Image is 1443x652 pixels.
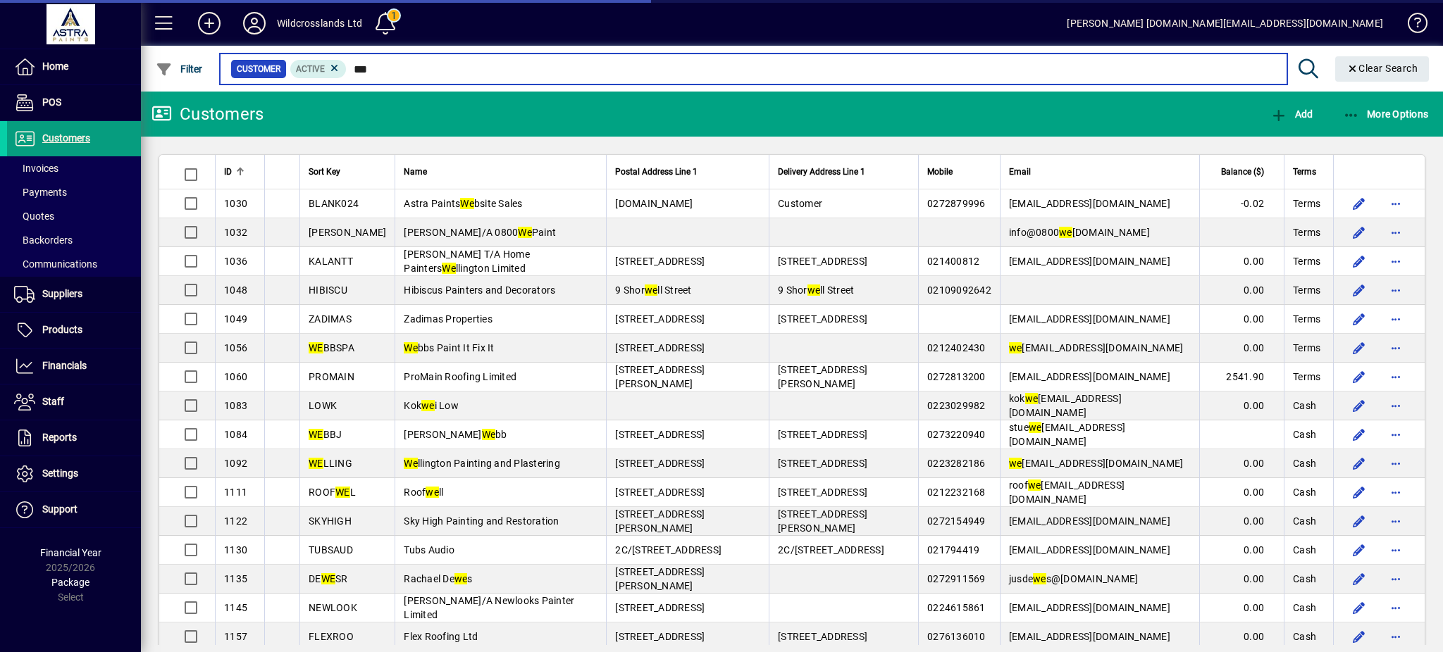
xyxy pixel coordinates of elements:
span: bbs Paint It Fix It [404,342,494,353]
span: Cash [1293,485,1316,499]
span: [EMAIL_ADDRESS][DOMAIN_NAME] [1009,198,1170,209]
div: Name [404,164,597,180]
button: Edit [1348,221,1370,244]
span: [PERSON_NAME] bb [404,429,507,440]
span: Email [1009,164,1031,180]
button: More options [1385,394,1407,417]
button: More options [1385,539,1407,561]
span: 1111 [224,487,247,498]
button: Edit [1348,250,1370,272]
span: [EMAIL_ADDRESS][DOMAIN_NAME] [1009,631,1170,642]
a: Payments [7,180,141,204]
button: More options [1385,365,1407,388]
span: 02109092642 [927,284,991,296]
span: Cash [1293,427,1316,441]
span: 0273220940 [927,429,986,440]
span: Quotes [14,211,54,222]
span: Clear Search [1346,63,1418,74]
span: 0223029982 [927,400,986,411]
span: Hibiscus Painters and Decorators [404,284,555,296]
div: [PERSON_NAME] [DOMAIN_NAME][EMAIL_ADDRESS][DOMAIN_NAME] [1067,12,1383,35]
button: Edit [1348,568,1370,590]
span: 2C/[STREET_ADDRESS] [778,544,884,556]
span: 1084 [224,429,247,440]
span: Sort Key [309,164,340,180]
span: [STREET_ADDRESS] [778,256,867,267]
a: Support [7,492,141,527]
em: we [645,284,658,296]
span: HIBISCU [309,284,347,296]
span: 1122 [224,515,247,527]
span: 1036 [224,256,247,267]
span: Tubs Audio [404,544,454,556]
a: Backorders [7,228,141,252]
span: [PERSON_NAME] [309,227,386,238]
button: More options [1385,250,1407,272]
span: Reports [42,432,77,443]
span: Customers [42,132,90,144]
span: Name [404,164,427,180]
span: Cash [1293,572,1316,586]
span: [STREET_ADDRESS] [778,429,867,440]
em: we [421,400,435,411]
em: we [454,573,468,584]
button: Edit [1348,596,1370,619]
span: Home [42,61,68,72]
span: BBJ [309,429,342,440]
span: [DOMAIN_NAME] [615,198,693,209]
span: LLING [309,458,352,469]
span: ZADIMAS [309,313,352,325]
span: kok [EMAIL_ADDRESS][DOMAIN_NAME] [1009,393,1122,418]
em: we [1033,573,1046,584]
button: Edit [1348,192,1370,215]
span: 1135 [224,573,247,584]
span: ROOF L [309,487,356,498]
span: POS [42,96,61,108]
div: Wildcrosslands Ltd [277,12,362,35]
span: [STREET_ADDRESS] [778,631,867,642]
span: [STREET_ADDRESS][PERSON_NAME] [615,508,705,534]
span: [EMAIL_ADDRESS][DOMAIN_NAME] [1009,515,1170,527]
button: Edit [1348,337,1370,359]
span: [STREET_ADDRESS][PERSON_NAME] [615,566,705,591]
span: 021794419 [927,544,979,556]
button: More options [1385,337,1407,359]
span: PROMAIN [309,371,354,382]
span: Zadimas Properties [404,313,493,325]
td: 0.00 [1199,478,1284,507]
span: [PERSON_NAME] T/A Home Painters llington Limited [404,249,530,274]
em: we [1059,227,1072,238]
em: We [460,198,474,209]
button: Edit [1348,394,1370,417]
span: 1157 [224,631,247,642]
button: More options [1385,423,1407,446]
span: DE SR [309,573,348,584]
span: 0272911569 [927,573,986,584]
em: We [518,227,532,238]
span: Payments [14,187,67,198]
span: Astra Paints bsite Sales [404,198,522,209]
div: Mobile [927,164,991,180]
em: We [482,429,496,440]
span: Terms [1293,370,1320,384]
span: Sky High Painting and Restoration [404,515,559,527]
em: WE [309,458,323,469]
button: More options [1385,192,1407,215]
span: Suppliers [42,288,82,299]
em: WE [321,573,336,584]
span: Roof ll [404,487,443,498]
span: [STREET_ADDRESS] [778,313,867,325]
div: Email [1009,164,1191,180]
span: 0276136010 [927,631,986,642]
span: 1060 [224,371,247,382]
span: BBSPA [309,342,354,353]
span: [EMAIL_ADDRESS][DOMAIN_NAME] [1009,256,1170,267]
span: 1145 [224,602,247,613]
a: Products [7,313,141,348]
button: More options [1385,308,1407,330]
span: Rachael De s [404,573,472,584]
div: ID [224,164,256,180]
td: 0.00 [1199,391,1284,420]
em: We [404,342,418,353]
span: 0272879996 [927,198,986,209]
